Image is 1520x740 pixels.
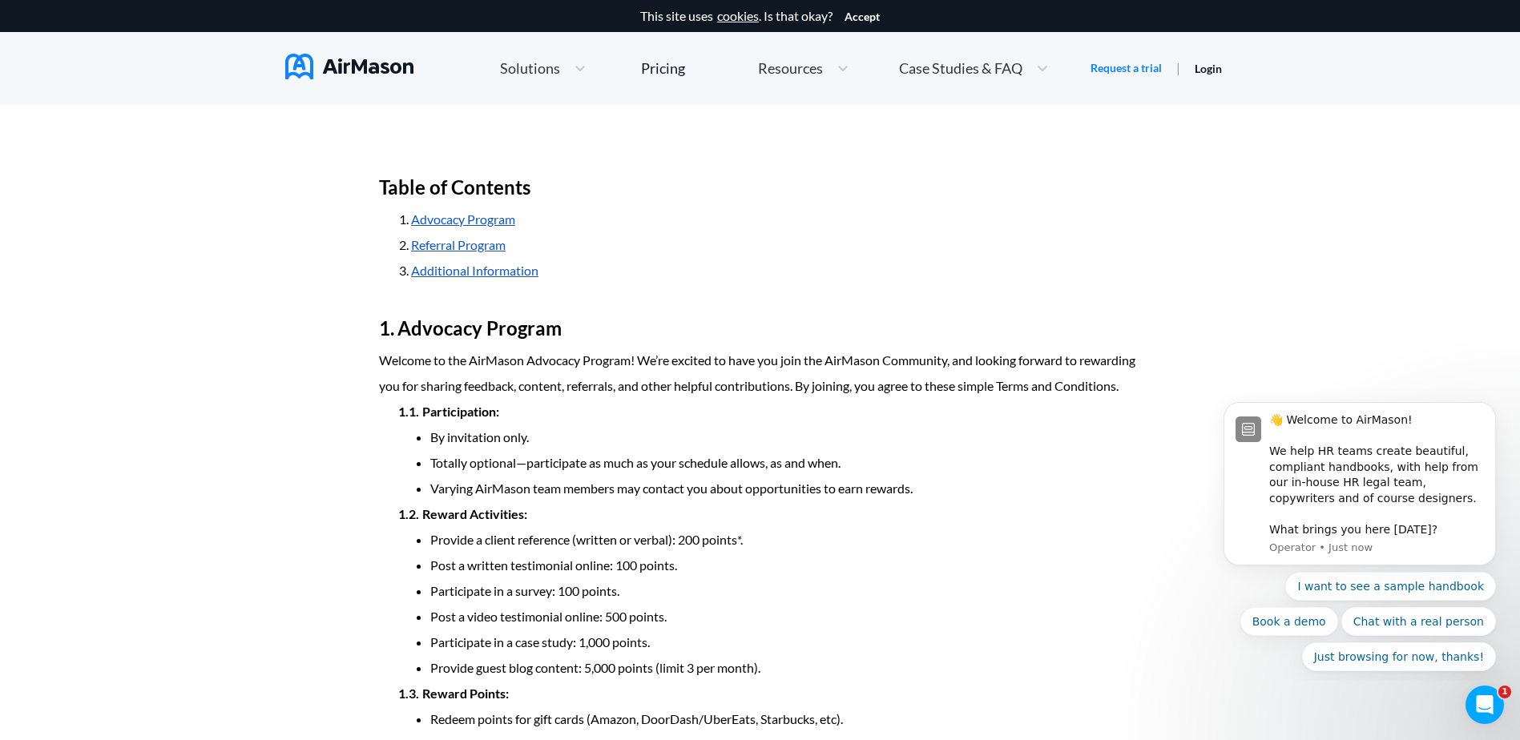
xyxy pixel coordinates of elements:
[430,706,1141,732] li: Redeem points for gift cards (Amazon, DoorDash/UberEats, Starbucks, etc).
[430,553,1141,578] li: Post a written testimonial online: 100 points.
[430,450,1141,476] li: Totally optional—participate as much as your schedule allows, as and when.
[758,61,823,75] span: Resources
[1466,686,1504,724] iframe: Intercom live chat
[1199,388,1520,681] iframe: Intercom notifications message
[1176,60,1180,75] span: |
[379,348,1141,399] p: Welcome to the AirMason Advocacy Program! We’re excited to have you join the AirMason Community, ...
[500,61,560,75] span: Solutions
[411,263,538,278] a: Additional Information
[641,54,685,82] a: Pricing
[430,655,1141,681] li: Provide guest blog content: 5,000 points (limit 3 per month).
[1498,686,1511,698] span: 1
[430,578,1141,604] li: Participate in a survey: 100 points.
[845,10,880,23] button: Accept cookies
[430,527,1141,553] li: Provide a client reference (written or verbal): 200 points*.
[379,168,1141,207] h2: Table of Contents
[285,54,413,79] img: AirMason Logo
[641,61,685,75] div: Pricing
[379,309,1141,348] h2: Advocacy Program
[430,629,1141,655] li: Participate in a case study: 1,000 points.
[430,476,1141,501] li: Varying AirMason team members may contact you about opportunities to earn rewards.
[430,424,1141,450] li: By invitation only.
[398,399,1141,501] li: Participation:
[1091,60,1162,76] a: Request a trial
[1195,62,1222,75] a: Login
[717,9,759,23] a: cookies
[411,237,506,252] a: Referral Program
[430,604,1141,629] li: Post a video testimonial online: 500 points.
[398,501,1141,681] li: Reward Activities:
[899,61,1022,75] span: Case Studies & FAQ
[411,211,515,227] a: Advocacy Program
